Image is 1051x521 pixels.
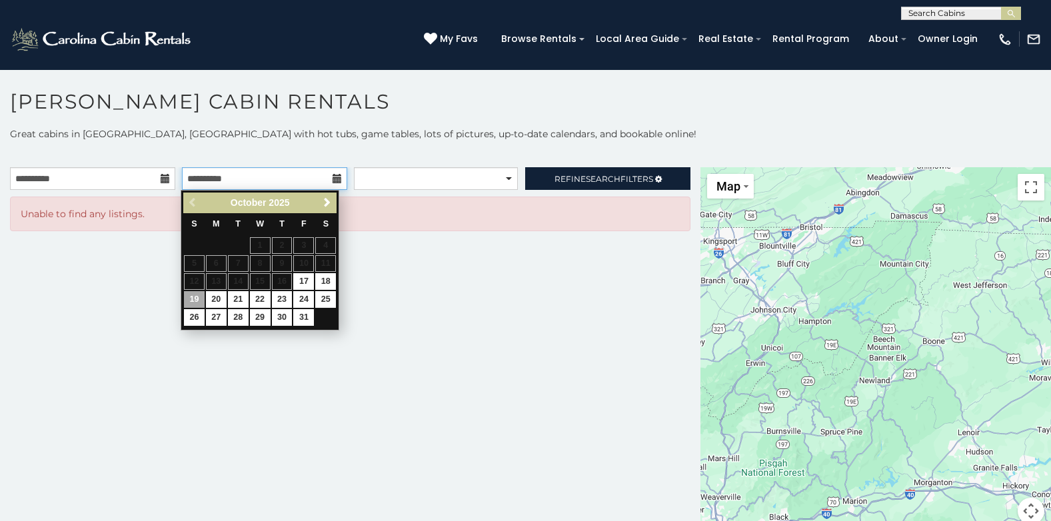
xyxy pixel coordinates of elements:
a: 25 [315,291,336,308]
span: 2025 [269,197,289,208]
a: 26 [184,309,205,326]
span: Friday [301,219,307,229]
span: Refine Filters [554,174,653,184]
a: 29 [250,309,271,326]
a: 17 [293,273,314,290]
a: Real Estate [692,29,760,49]
button: Change map style [707,174,754,199]
span: Monday [213,219,220,229]
span: Map [716,179,740,193]
a: 23 [272,291,293,308]
a: 22 [250,291,271,308]
img: phone-regular-white.png [998,32,1012,47]
a: 28 [228,309,249,326]
a: 19 [184,291,205,308]
a: Browse Rentals [495,29,583,49]
a: My Favs [424,32,481,47]
button: Toggle fullscreen view [1018,174,1044,201]
span: Tuesday [235,219,241,229]
a: 18 [315,273,336,290]
a: RefineSearchFilters [525,167,690,190]
a: Local Area Guide [589,29,686,49]
a: About [862,29,905,49]
span: Sunday [191,219,197,229]
span: Search [586,174,620,184]
a: Owner Login [911,29,984,49]
a: 24 [293,291,314,308]
span: Saturday [323,219,329,229]
span: Next [322,197,333,208]
a: 27 [206,309,227,326]
span: My Favs [440,32,478,46]
a: 30 [272,309,293,326]
img: mail-regular-white.png [1026,32,1041,47]
a: 21 [228,291,249,308]
span: Wednesday [256,219,264,229]
img: White-1-2.png [10,26,195,53]
span: Thursday [279,219,285,229]
a: Rental Program [766,29,856,49]
span: October [231,197,267,208]
a: 20 [206,291,227,308]
a: Next [319,195,335,211]
p: Unable to find any listings. [21,207,680,221]
a: 31 [293,309,314,326]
